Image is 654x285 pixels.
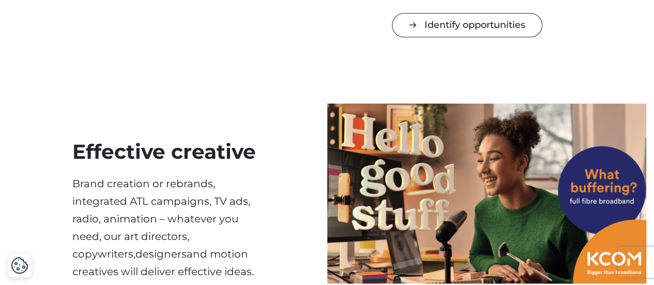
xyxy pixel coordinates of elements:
span: Brand creation or rebrands, [72,177,215,190]
button: Cookie Settings [11,257,28,274]
span: integrated ATL campaigns, TV ads, radio, animation – whatever you need, our art directors, copywr... [72,195,250,260]
a: Identify opportunities [392,13,542,37]
img: creative-service-image [327,103,647,283]
img: Revisit consent button [11,257,28,274]
span: designers [135,248,187,260]
h2: Effective creative [72,137,262,167]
